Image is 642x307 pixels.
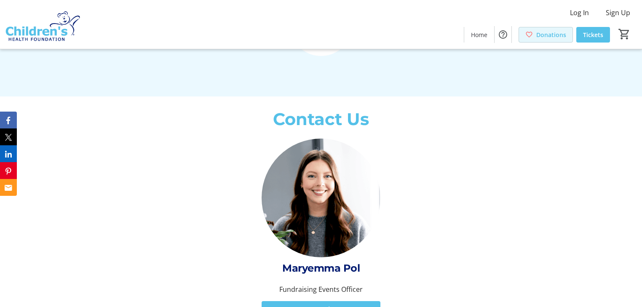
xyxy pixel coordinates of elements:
a: Tickets [576,27,610,43]
span: Tickets [583,30,603,39]
button: Help [495,26,511,43]
p: Contact Us [112,107,530,132]
a: Donations [519,27,573,43]
button: Log In [563,6,596,19]
span: Donations [536,30,566,39]
p: Maryemma Pol [262,261,381,276]
span: Sign Up [606,8,630,18]
img: Children's Health Foundation's Logo [5,3,80,45]
img: Image of <p>Maryemma Pol</p> [262,139,381,258]
button: Cart [617,27,632,42]
a: Home [464,27,494,43]
p: Fundraising Events Officer [262,284,381,294]
span: Log In [570,8,589,18]
span: Home [471,30,487,39]
button: Sign Up [599,6,637,19]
